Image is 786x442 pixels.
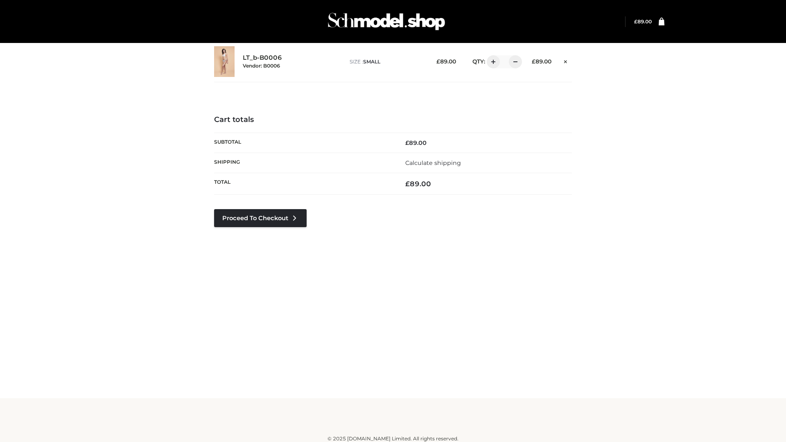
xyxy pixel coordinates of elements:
a: Remove this item [560,55,572,66]
small: Vendor: B0006 [243,63,280,69]
span: £ [436,58,440,65]
th: Subtotal [214,133,393,153]
a: LT_b-B0006 [243,54,282,62]
th: Shipping [214,153,393,173]
img: LT_b-B0006 - SMALL [214,46,235,77]
a: Calculate shipping [405,159,461,167]
span: £ [532,58,535,65]
h4: Cart totals [214,115,572,124]
span: £ [405,139,409,147]
bdi: 89.00 [436,58,456,65]
a: Proceed to Checkout [214,209,307,227]
div: QTY: [464,55,519,68]
span: £ [405,180,410,188]
a: £89.00 [634,18,652,25]
bdi: 89.00 [634,18,652,25]
span: SMALL [363,59,380,65]
bdi: 89.00 [405,139,427,147]
p: size : [350,58,424,65]
bdi: 89.00 [532,58,551,65]
span: £ [634,18,637,25]
bdi: 89.00 [405,180,431,188]
th: Total [214,173,393,195]
img: Schmodel Admin 964 [325,5,448,38]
